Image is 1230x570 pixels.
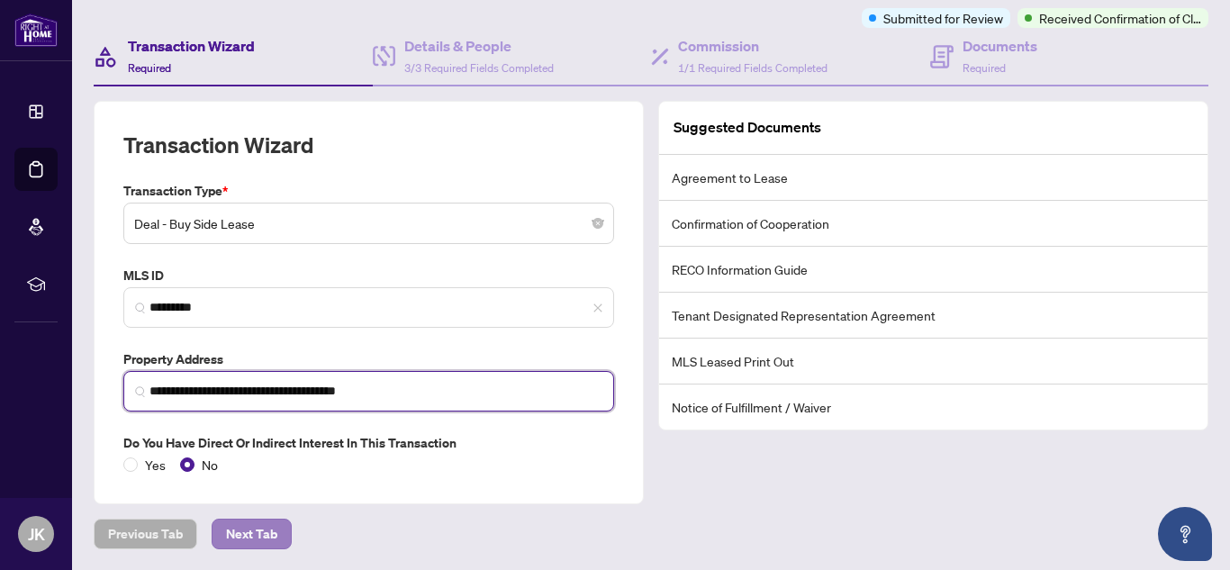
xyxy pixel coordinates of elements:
span: Deal - Buy Side Lease [134,206,603,240]
span: JK [28,521,45,547]
span: No [194,455,225,475]
li: Notice of Fulfillment / Waiver [659,385,1207,430]
h4: Documents [963,35,1037,57]
h4: Commission [678,35,828,57]
span: close-circle [592,218,603,229]
span: 3/3 Required Fields Completed [404,61,554,75]
label: Transaction Type [123,181,614,201]
img: search_icon [135,303,146,313]
button: Previous Tab [94,519,197,549]
label: MLS ID [123,266,614,285]
li: Agreement to Lease [659,155,1207,201]
li: MLS Leased Print Out [659,339,1207,385]
h2: Transaction Wizard [123,131,313,159]
span: Submitted for Review [883,8,1003,28]
h4: Details & People [404,35,554,57]
article: Suggested Documents [674,116,821,139]
span: Next Tab [226,520,277,548]
label: Do you have direct or indirect interest in this transaction [123,433,614,453]
h4: Transaction Wizard [128,35,255,57]
span: 1/1 Required Fields Completed [678,61,828,75]
span: close [592,303,603,313]
img: search_icon [135,386,146,397]
span: Received Confirmation of Closing [1039,8,1201,28]
span: Required [963,61,1006,75]
li: RECO Information Guide [659,247,1207,293]
li: Confirmation of Cooperation [659,201,1207,247]
button: Open asap [1158,507,1212,561]
span: Required [128,61,171,75]
span: Yes [138,455,173,475]
img: logo [14,14,58,47]
label: Property Address [123,349,614,369]
button: Next Tab [212,519,292,549]
li: Tenant Designated Representation Agreement [659,293,1207,339]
